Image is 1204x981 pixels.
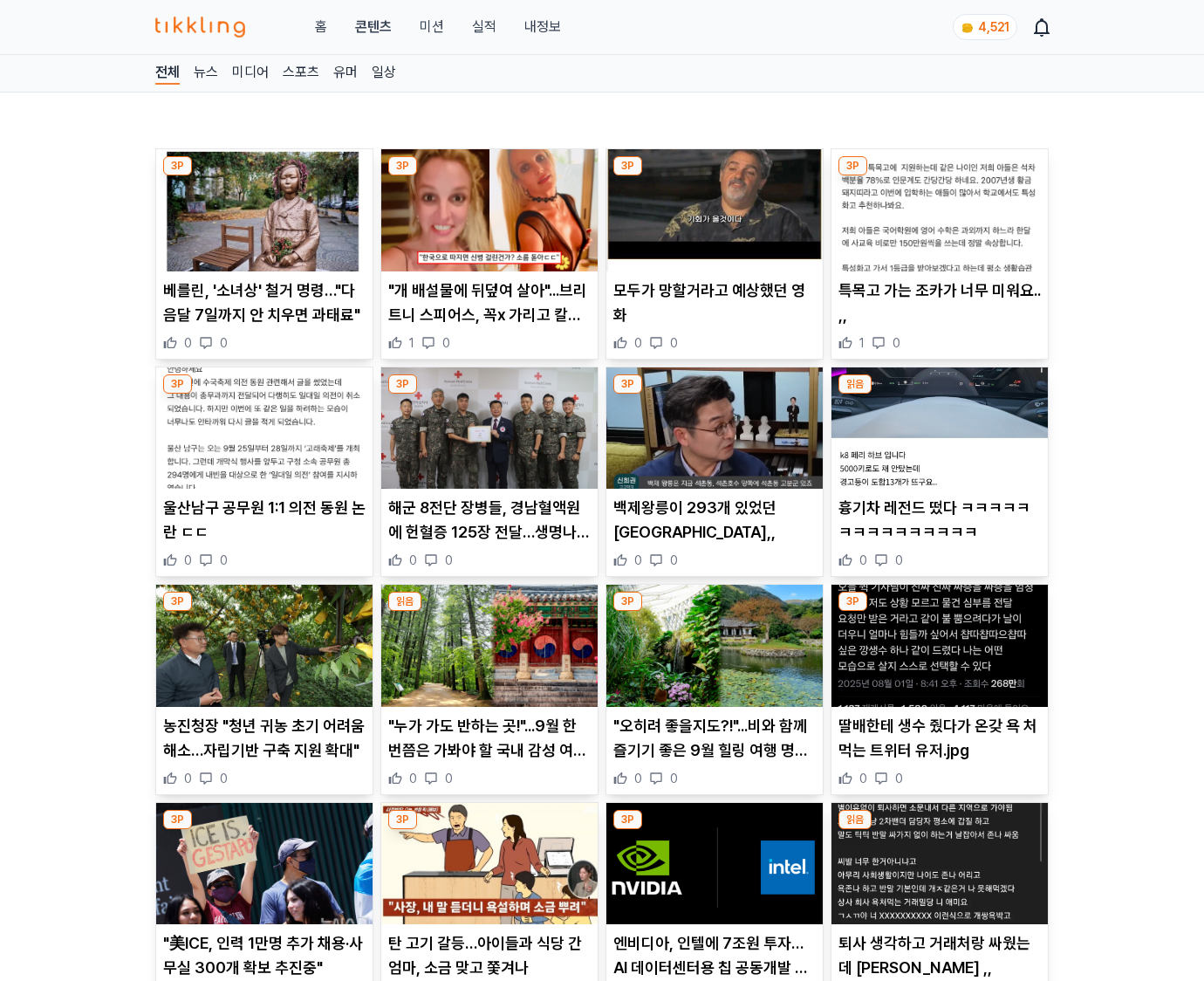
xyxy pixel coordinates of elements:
div: 3P [613,592,642,611]
img: 엔비디아, 인텔에 7조원 투자…AI 데이터센터용 칩 공동개발 나선다 [606,803,823,925]
div: 3P [388,156,417,175]
div: 3P [163,810,192,829]
div: 3P [163,156,192,175]
a: 뉴스 [194,62,218,85]
span: 0 [859,770,867,787]
span: 0 [220,770,228,787]
div: 3P 특목고 가는 조카가 너무 미워요.. ,, 특목고 가는 조카가 너무 미워요.. ,, 1 0 [831,148,1049,360]
p: 울산남구 공무원 1:1 의전 동원 논란 ㄷㄷ [163,496,366,545]
img: "개 배설물에 뒤덮여 살아"...브리트니 스피어스, 꼭x 가리고 칼춤까지 추는 충격적인 최근 근황 [381,149,598,271]
div: 3P [838,156,867,175]
span: 1 [409,334,414,352]
div: 3P [163,592,192,611]
a: 콘텐츠 [355,17,392,38]
a: 전체 [155,62,180,85]
img: 해군 8전단 장병들, 경남혈액원에 헌혈증 125장 전달…생명나눔 실천 [381,367,598,490]
span: 0 [442,334,450,352]
span: 0 [184,334,192,352]
a: 실적 [472,17,496,38]
img: 티끌링 [155,17,245,38]
div: 3P [388,810,417,829]
p: "개 배설물에 뒤덮여 살아"...브리트니 스피어스, 꼭x 가리고 칼춤까지 추는 충격적인 최근 근황 [388,278,591,327]
div: 3P [388,374,417,394]
img: 탄 고기 갈등…아이들과 식당 간 엄마, 소금 맞고 쫓겨나 [381,803,598,925]
img: "오히려 좋을지도?!"...비와 함께 즐기기 좋은 9월 힐링 여행 명소 BEST 4 추천 [606,585,823,707]
p: 흉기차 레전드 떴다 ㅋㅋㅋㅋㅋㅋㅋㅋㅋㅋㅋㅋㅋㅋㅋ [838,496,1041,545]
img: 특목고 가는 조카가 너무 미워요.. ,, [831,149,1048,271]
span: 0 [895,552,903,569]
img: 울산남구 공무원 1:1 의전 동원 논란 ㄷㄷ [156,367,373,490]
div: 3P 베를린, '소녀상' 철거 명령…"다음달 7일까지 안 치우면 과태료" 베를린, '소녀상' 철거 명령…"다음달 7일까지 안 치우면 과태료" 0 0 [155,148,373,360]
p: 퇴사 생각하고 거래처랑 싸웠는데 [PERSON_NAME] ,, [838,931,1041,980]
p: 해군 8전단 장병들, 경남혈액원에 헌혈증 125장 전달…생명나눔 실천 [388,496,591,545]
a: 유머 [333,62,358,85]
div: 3P [163,374,192,394]
span: 0 [670,334,678,352]
a: 홈 [315,17,327,38]
span: 0 [184,552,192,569]
img: 베를린, '소녀상' 철거 명령…"다음달 7일까지 안 치우면 과태료" [156,149,373,271]
span: 0 [634,552,642,569]
span: 0 [409,770,417,787]
span: 0 [445,770,453,787]
div: 읽음 "누가 가도 반하는 곳!"...9월 한 번쯤은 가봐야 할 국내 감성 여행지 BEST 4 추천 "누가 가도 반하는 곳!"...9월 한 번쯤은 가봐야 할 국내 감성 여행지 ... [380,584,599,795]
a: 미디어 [232,62,269,85]
span: 0 [893,334,900,352]
div: 읽음 [838,374,872,394]
span: 4,521 [978,20,1009,34]
span: 0 [670,552,678,569]
div: 3P [613,156,642,175]
img: "누가 가도 반하는 곳!"...9월 한 번쯤은 가봐야 할 국내 감성 여행지 BEST 4 추천 [381,585,598,707]
p: "오히려 좋을지도?!"...비와 함께 즐기기 좋은 9월 힐링 여행 명소 BEST 4 추천 [613,714,816,763]
span: 0 [670,770,678,787]
div: 3P 딸배한테 생수 줬다가 온갖 욕 처먹는 트위터 유저.jpg 딸배한테 생수 줬다가 온갖 욕 처먹는 트위터 유저.jpg 0 0 [831,584,1049,795]
span: 0 [634,770,642,787]
div: 3P 모두가 망할거라고 예상했던 영화 모두가 망할거라고 예상했던 영화 0 0 [605,148,824,360]
p: 특목고 가는 조카가 너무 미워요.. ,, [838,278,1041,327]
span: 0 [220,552,228,569]
p: "美ICE, 인력 1만명 추가 채용·사무실 300개 확보 추진중" [163,931,366,980]
img: 백제왕릉이 293개 있었던 서울,, [606,367,823,490]
div: 3P [613,374,642,394]
img: "美ICE, 인력 1만명 추가 채용·사무실 300개 확보 추진중" [156,803,373,925]
a: 일상 [372,62,396,85]
img: 모두가 망할거라고 예상했던 영화 [606,149,823,271]
span: 0 [859,552,867,569]
span: 1 [859,334,865,352]
p: 농진청장 "청년 귀농 초기 어려움 해소…자립기반 구축 지원 확대" [163,714,366,763]
p: 탄 고기 갈등…아이들과 식당 간 엄마, 소금 맞고 쫓겨나 [388,931,591,980]
span: 0 [184,770,192,787]
div: 3P 농진청장 "청년 귀농 초기 어려움 해소…자립기반 구축 지원 확대" 농진청장 "청년 귀농 초기 어려움 해소…자립기반 구축 지원 확대" 0 0 [155,584,373,795]
a: 내정보 [524,17,561,38]
img: 흉기차 레전드 떴다 ㅋㅋㅋㅋㅋㅋㅋㅋㅋㅋㅋㅋㅋㅋㅋ [831,367,1048,490]
a: coin 4,521 [953,14,1014,40]
p: 베를린, '소녀상' 철거 명령…"다음달 7일까지 안 치우면 과태료" [163,278,366,327]
p: 백제왕릉이 293개 있었던 [GEOGRAPHIC_DATA],, [613,496,816,545]
p: 엔비디아, 인텔에 7조원 투자…AI 데이터센터용 칩 공동개발 나선다 [613,931,816,980]
div: 3P [838,592,867,611]
button: 미션 [420,17,444,38]
div: 3P "오히려 좋을지도?!"...비와 함께 즐기기 좋은 9월 힐링 여행 명소 BEST 4 추천 "오히려 좋을지도?!"...비와 함께 즐기기 좋은 9월 힐링 여행 명소 BEST... [605,584,824,795]
span: 0 [409,552,417,569]
div: 읽음 [838,810,872,829]
span: 0 [445,552,453,569]
div: 3P 백제왕릉이 293개 있었던 서울,, 백제왕릉이 293개 있었던 [GEOGRAPHIC_DATA],, 0 0 [605,367,824,578]
img: 농진청장 "청년 귀농 초기 어려움 해소…자립기반 구축 지원 확대" [156,585,373,707]
div: 읽음 흉기차 레전드 떴다 ㅋㅋㅋㅋㅋㅋㅋㅋㅋㅋㅋㅋㅋㅋㅋ 흉기차 레전드 떴다 ㅋㅋㅋㅋㅋㅋㅋㅋㅋㅋㅋㅋㅋㅋㅋ 0 0 [831,367,1049,578]
span: 0 [634,334,642,352]
div: 3P 울산남구 공무원 1:1 의전 동원 논란 ㄷㄷ 울산남구 공무원 1:1 의전 동원 논란 ㄷㄷ 0 0 [155,367,373,578]
img: 딸배한테 생수 줬다가 온갖 욕 처먹는 트위터 유저.jpg [831,585,1048,707]
div: 3P 해군 8전단 장병들, 경남혈액원에 헌혈증 125장 전달…생명나눔 실천 해군 8전단 장병들, 경남혈액원에 헌혈증 125장 전달…생명나눔 실천 0 0 [380,367,599,578]
div: 3P [613,810,642,829]
span: 0 [895,770,903,787]
div: 3P "개 배설물에 뒤덮여 살아"...브리트니 스피어스, 꼭x 가리고 칼춤까지 추는 충격적인 최근 근황 "개 배설물에 뒤덮여 살아"...브리트니 스피어스, 꼭x 가리고 칼춤까... [380,148,599,360]
div: 읽음 [388,592,421,611]
span: 0 [220,334,228,352]
a: 스포츠 [283,62,319,85]
img: coin [961,21,975,35]
img: 퇴사 생각하고 거래처랑 싸웠는데 안짤린 이유 ,, [831,803,1048,925]
p: 딸배한테 생수 줬다가 온갖 욕 처먹는 트위터 유저.jpg [838,714,1041,763]
p: "누가 가도 반하는 곳!"...9월 한 번쯤은 가봐야 할 국내 감성 여행지 BEST 4 추천 [388,714,591,763]
p: 모두가 망할거라고 예상했던 영화 [613,278,816,327]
